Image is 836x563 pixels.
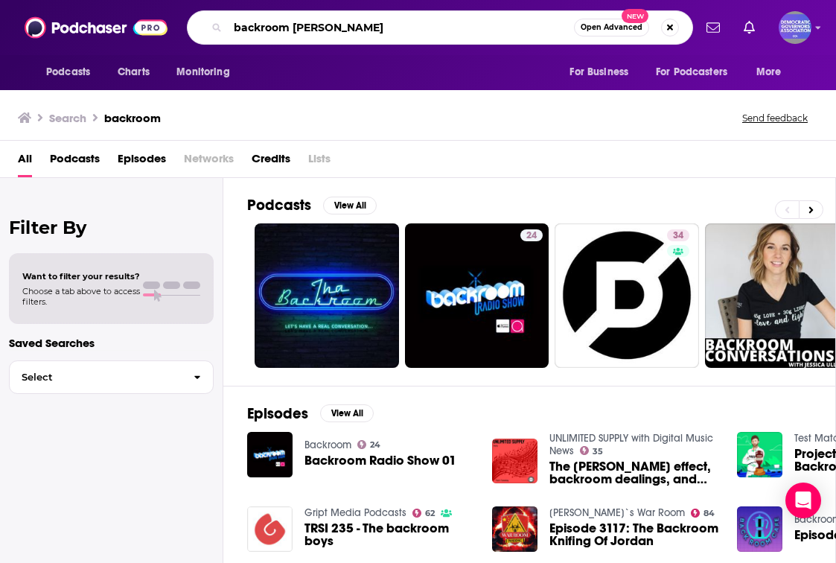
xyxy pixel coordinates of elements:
h2: Episodes [247,404,308,423]
a: Backroom Radio Show 01 [304,454,456,467]
span: Select [10,372,182,382]
a: 24 [520,229,543,241]
button: Show profile menu [779,11,811,44]
a: The Taylor effect, backroom dealings, and not-so-backroom dealings. [549,460,719,486]
a: Show notifications dropdown [701,15,726,40]
span: More [756,62,782,83]
span: Monitoring [176,62,229,83]
img: Episode 1: Backroom Cafe [737,506,782,552]
span: Open Advanced [581,24,642,31]
span: Podcasts [46,62,90,83]
button: View All [323,197,377,214]
button: open menu [559,58,647,86]
a: PodcastsView All [247,196,377,214]
span: For Business [569,62,628,83]
button: Send feedback [738,112,812,124]
span: 84 [703,510,715,517]
a: Episode 3117: The Backroom Knifing Of Jordan [549,522,719,547]
a: 34 [667,229,689,241]
a: Bannon`s War Room [549,506,685,519]
a: Episodes [118,147,166,177]
a: Show notifications dropdown [738,15,761,40]
span: Networks [184,147,234,177]
span: Charts [118,62,150,83]
h2: Filter By [9,217,214,238]
span: 62 [425,510,435,517]
img: TRSI 235 - The backroom boys [247,506,293,552]
a: 62 [412,509,435,518]
div: Search podcasts, credits, & more... [187,10,693,45]
span: 35 [593,448,603,455]
img: Episode 3117: The Backroom Knifing Of Jordan [492,506,537,552]
a: 84 [691,509,715,518]
img: Project Ashes Ep 3: The Backroom [737,432,782,477]
img: User Profile [779,11,811,44]
a: TRSI 235 - The backroom boys [304,522,474,547]
button: Open AdvancedNew [574,19,649,36]
a: Podcasts [50,147,100,177]
button: open menu [166,58,249,86]
span: For Podcasters [656,62,727,83]
a: EpisodesView All [247,404,374,423]
span: New [622,9,648,23]
span: The [PERSON_NAME] effect, backroom dealings, and not-so-backroom dealings. [549,460,719,486]
button: open menu [746,58,800,86]
span: Want to filter your results? [22,271,140,281]
a: Credits [252,147,290,177]
p: Saved Searches [9,336,214,350]
span: 24 [526,229,537,244]
button: open menu [646,58,749,86]
button: open menu [36,58,109,86]
h3: backroom [104,111,161,125]
div: Open Intercom Messenger [785,483,821,518]
a: Charts [108,58,159,86]
button: View All [320,404,374,422]
img: Podchaser - Follow, Share and Rate Podcasts [25,13,167,42]
a: Gript Media Podcasts [304,506,406,519]
h2: Podcasts [247,196,311,214]
a: 34 [555,223,699,368]
a: 24 [405,223,549,368]
a: 24 [357,440,381,449]
a: 35 [580,446,604,455]
span: 34 [673,229,683,244]
img: Backroom Radio Show 01 [247,432,293,477]
img: The Taylor effect, backroom dealings, and not-so-backroom dealings. [492,439,537,484]
a: All [18,147,32,177]
h3: Search [49,111,86,125]
input: Search podcasts, credits, & more... [228,16,574,39]
button: Select [9,360,214,394]
span: Choose a tab above to access filters. [22,286,140,307]
a: UNLIMITED SUPPLY with Digital Music News [549,432,713,457]
span: Logged in as DemGovs-Hamelburg [779,11,811,44]
span: 24 [370,442,380,448]
a: Backroom [304,439,351,451]
span: Lists [308,147,331,177]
